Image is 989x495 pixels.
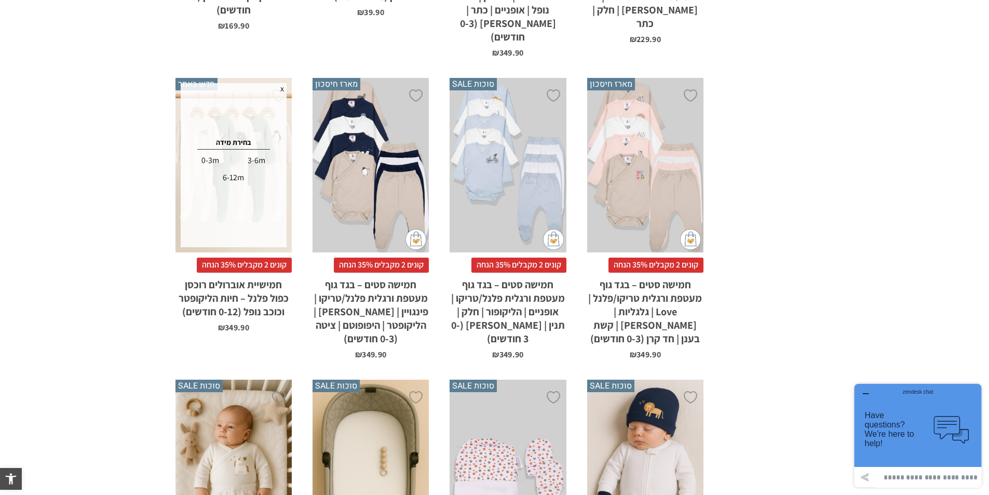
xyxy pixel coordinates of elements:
[278,83,287,95] span: x
[175,78,218,90] span: חדש באתר
[313,380,360,392] span: סוכות SALE
[587,273,703,345] h2: חמישה סטים – בגד גוף מעטפת ורגלית טריקו/פלנל | Love | גלגליות | [PERSON_NAME] | קשת בענן | חד קרן...
[850,380,985,491] iframe: פותח יישומון שאפשר לשוחח בו בצ'אט עם אחד הנציגים שלנו
[630,34,636,45] span: ₪
[313,273,429,345] h2: חמישה סטים – בגד גוף מעטפת ורגלית פלנל/טריקו | פינגויין | [PERSON_NAME] | הליקופטר | היפופוטם | צ...
[492,47,499,58] span: ₪
[313,78,360,90] span: מארז חיסכון
[492,47,523,58] bdi: 349.90
[218,322,225,333] span: ₪
[450,380,497,392] span: סוכות SALE
[234,152,279,169] div: 3-6m
[587,78,703,359] a: מארז חיסכון חמישה סטים - בגד גוף מעטפת ורגלית טריקו/פלנל | Love | גלגליות | פרח | קשת בענן | חד ק...
[175,273,292,318] h2: חמישיית אוברולים רוכסן כפול פלנל – חיות הליקופטר וכוכב נופל (0-12 חודשים)
[357,7,384,18] bdi: 39.90
[355,349,362,360] span: ₪
[587,78,635,90] span: מארז חיסכון
[450,78,497,90] span: סוכות SALE
[175,380,223,392] span: סוכות SALE
[218,20,225,31] span: ₪
[543,229,564,250] img: cat-mini-atc.png
[188,152,233,169] div: 0-3m
[313,78,429,359] a: מארז חיסכון חמישה סטים - בגד גוף מעטפת ורגלית פלנל/טריקו | פינגויין | דוב קוטב | הליקופטר | היפופ...
[175,78,292,332] a: חדש באתר חמישיית אוברולים רוכסן כפול פלנל - חיות הליקופטר וכוכב נופל (0-12 חודשים) x בחירת מידה 0...
[450,273,566,345] h2: חמישה סטים – בגד גוף מעטפת ורגלית פלנל/טריקו | אופניים | הליקופור | חלק | תנין | [PERSON_NAME] (0...
[608,258,703,272] span: קונים 2 מקבלים 35% הנחה
[355,349,386,360] bdi: 349.90
[197,258,292,272] span: קונים 2 מקבלים 35% הנחה
[587,380,634,392] span: סוכות SALE
[680,229,701,250] img: cat-mini-atc.png
[357,7,364,18] span: ₪
[188,138,279,147] h4: בחירת מידה
[630,349,661,360] bdi: 349.90
[492,349,499,360] span: ₪
[405,229,426,250] img: cat-mini-atc.png
[334,258,429,272] span: קונים 2 מקבלים 35% הנחה
[630,34,661,45] bdi: 229.90
[630,349,636,360] span: ₪
[218,322,249,333] bdi: 349.90
[450,78,566,359] a: סוכות SALE חמישה סטים - בגד גוף מעטפת ורגלית פלנל/טריקו | אופניים | הליקופור | חלק | תנין | אריה ...
[211,169,256,186] div: 6-12m
[492,349,523,360] bdi: 349.90
[218,20,249,31] bdi: 169.90
[471,258,566,272] span: קונים 2 מקבלים 35% הנחה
